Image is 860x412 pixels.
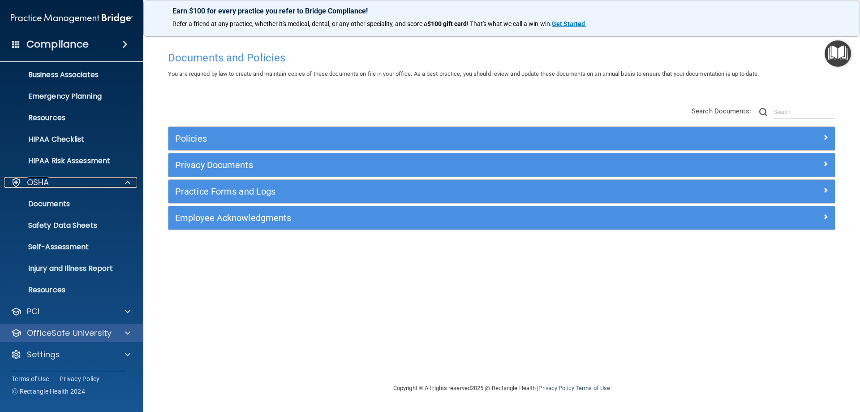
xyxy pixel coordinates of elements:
p: Earn $100 for every practice you refer to Bridge Compliance! [172,7,831,15]
a: Policies [175,131,828,146]
a: Privacy Policy [538,385,574,391]
p: Injury and Illness Report [6,264,128,273]
p: OSHA [27,177,49,188]
p: HIPAA Risk Assessment [6,156,128,165]
h5: Practice Forms and Logs [175,186,662,196]
a: Privacy Policy [60,374,100,383]
span: Ⓒ Rectangle Health 2024 [12,387,85,396]
p: Safety Data Sheets [6,221,128,230]
a: OfficeSafe University [11,328,130,338]
h5: Employee Acknowledgments [175,213,662,223]
p: Business Associates [6,70,128,79]
span: Search Documents: [692,107,751,115]
p: Settings [27,349,60,360]
strong: $100 gift card [427,20,467,27]
p: Self-Assessment [6,243,128,252]
img: ic-search.3b580494.png [759,108,767,116]
strong: Get Started [552,20,585,27]
a: PCI [11,306,130,317]
p: Emergency Planning [6,92,128,101]
p: HIPAA Checklist [6,135,128,144]
a: Settings [11,349,130,360]
span: Refer a friend at any practice, whether it's medical, dental, or any other speciality, and score a [172,20,427,27]
p: Resources [6,113,128,122]
h5: Privacy Documents [175,160,662,170]
a: Privacy Documents [175,158,828,172]
h5: Policies [175,134,662,143]
span: ! That's what we call a win-win. [467,20,552,27]
button: Open Resource Center [825,40,851,67]
h4: Compliance [26,38,89,51]
a: OSHA [11,177,130,188]
a: Terms of Use [12,374,49,383]
p: Resources [6,286,128,295]
h4: Documents and Policies [168,52,835,64]
a: Practice Forms and Logs [175,184,828,199]
p: PCI [27,306,39,317]
a: Get Started [552,20,586,27]
img: PMB logo [11,9,133,27]
p: Documents [6,199,128,208]
a: Employee Acknowledgments [175,211,828,225]
div: Copyright © All rights reserved 2025 @ Rectangle Health | | [338,374,665,403]
p: OfficeSafe University [27,328,112,338]
a: Terms of Use [576,385,610,391]
input: Search [774,105,835,119]
span: You are required by law to create and maintain copies of these documents on file in your office. ... [168,70,759,77]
